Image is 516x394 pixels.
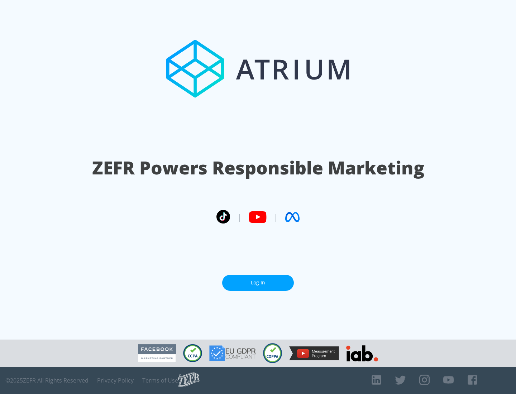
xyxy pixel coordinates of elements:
a: Terms of Use [142,377,178,384]
img: CCPA Compliant [183,344,202,362]
img: IAB [346,345,378,361]
img: COPPA Compliant [263,343,282,363]
span: | [237,212,242,222]
a: Privacy Policy [97,377,134,384]
img: Facebook Marketing Partner [138,344,176,362]
a: Log In [222,275,294,291]
span: | [274,212,278,222]
img: YouTube Measurement Program [289,346,339,360]
span: © 2025 ZEFR All Rights Reserved [5,377,89,384]
h1: ZEFR Powers Responsible Marketing [92,155,424,180]
img: GDPR Compliant [209,345,256,361]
